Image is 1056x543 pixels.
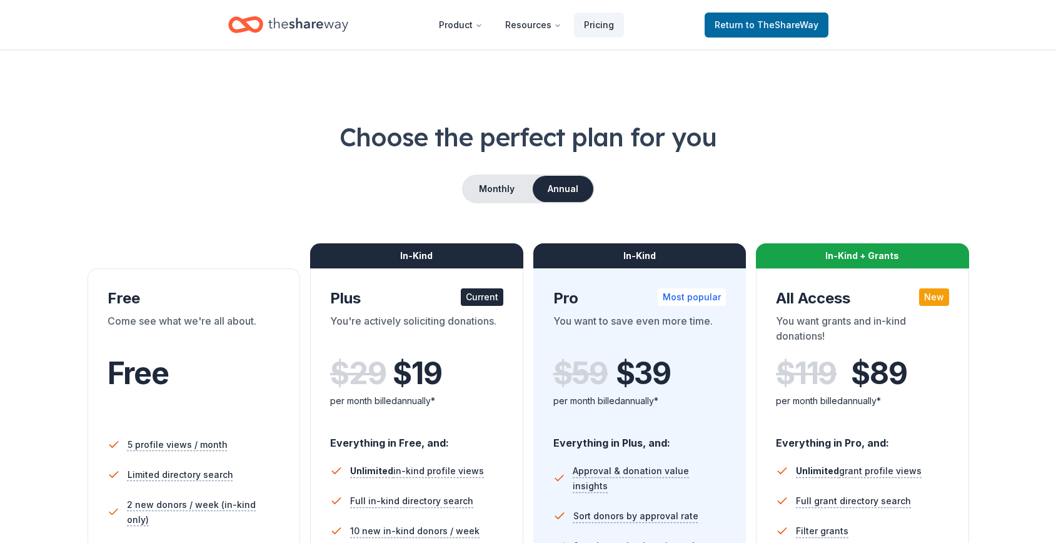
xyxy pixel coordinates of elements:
span: $ 89 [851,356,907,391]
nav: Main [429,10,624,39]
div: Everything in Free, and: [330,425,503,451]
div: per month billed annually* [776,393,949,409]
div: per month billed annually* [553,393,727,409]
a: Home [228,10,348,39]
span: Free [108,355,169,392]
a: Returnto TheShareWay [705,13,828,38]
span: Return [715,18,818,33]
span: 5 profile views / month [128,437,228,452]
span: Sort donors by approval rate [573,509,698,524]
span: Limited directory search [128,467,233,482]
span: 2 new donors / week (in-kind only) [127,497,280,527]
div: Current [461,288,503,306]
div: In-Kind [533,243,747,268]
div: Pro [553,288,727,308]
div: Come see what we're all about. [108,313,281,348]
span: to TheShareWay [746,19,818,30]
span: Full in-kind directory search [350,494,473,509]
div: You're actively soliciting donations. [330,313,503,348]
div: Everything in Pro, and: [776,425,949,451]
div: Most popular [658,288,726,306]
a: Pricing [574,13,624,38]
span: Approval & donation value insights [573,464,726,494]
button: Resources [495,13,571,38]
h1: Choose the perfect plan for you [50,119,1006,155]
span: $ 19 [393,356,441,391]
div: All Access [776,288,949,308]
div: Everything in Plus, and: [553,425,727,451]
span: in-kind profile views [350,465,484,476]
div: per month billed annually* [330,393,503,409]
div: You want grants and in-kind donations! [776,313,949,348]
div: New [919,288,949,306]
div: In-Kind + Grants [756,243,969,268]
span: Unlimited [350,465,393,476]
button: Product [429,13,493,38]
button: Monthly [463,176,530,202]
span: $ 39 [616,356,671,391]
span: Filter grants [796,524,848,539]
div: Plus [330,288,503,308]
span: Unlimited [796,465,839,476]
span: Full grant directory search [796,494,911,509]
div: In-Kind [310,243,523,268]
div: Free [108,288,281,308]
button: Annual [533,176,593,202]
span: grant profile views [796,465,922,476]
span: 10 new in-kind donors / week [350,524,480,539]
div: You want to save even more time. [553,313,727,348]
